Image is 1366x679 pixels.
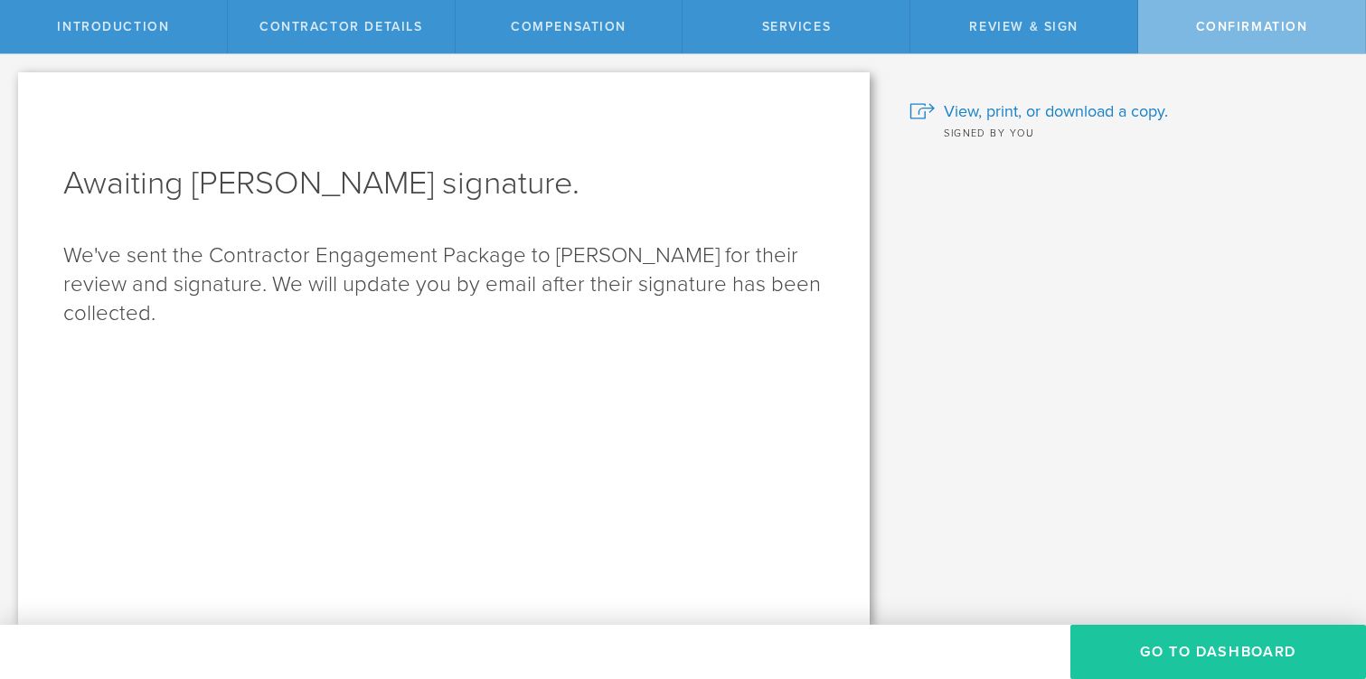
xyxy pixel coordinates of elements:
span: Contractor details [259,19,423,34]
span: View, print, or download a copy. [944,99,1168,123]
span: Review & sign [969,19,1079,34]
button: Go To Dashboard [1070,625,1366,679]
span: Introduction [57,19,169,34]
span: Confirmation [1196,19,1308,34]
div: Signed by you [909,123,1339,141]
span: Services [762,19,832,34]
h1: Awaiting [PERSON_NAME] signature. [63,162,824,205]
p: We've sent the Contractor Engagement Package to [PERSON_NAME] for their review and signature. We ... [63,241,824,328]
span: Compensation [511,19,626,34]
